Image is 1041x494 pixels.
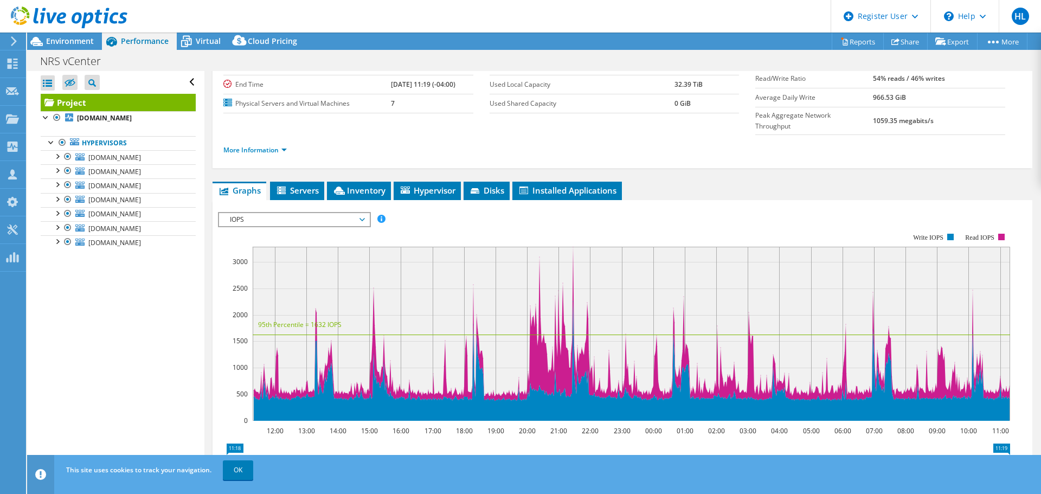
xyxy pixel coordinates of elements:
b: [DATE] 11:19 (-04:00) [391,80,455,89]
text: 21:00 [550,426,567,435]
span: Inventory [332,185,385,196]
text: 500 [236,389,248,399]
span: Virtual [196,36,221,46]
text: 01:00 [677,426,693,435]
span: Hypervisor [399,185,455,196]
a: Share [883,33,928,50]
text: 16:00 [393,426,409,435]
text: 23:00 [614,426,631,435]
a: [DOMAIN_NAME] [41,164,196,178]
label: Physical Servers and Virtual Machines [223,98,391,109]
text: 10:00 [960,426,977,435]
text: 04:00 [771,426,788,435]
text: 17:00 [425,426,441,435]
span: [DOMAIN_NAME] [88,195,141,204]
span: This site uses cookies to track your navigation. [66,465,211,474]
a: More Information [223,145,287,155]
span: [DOMAIN_NAME] [88,181,141,190]
text: 19:00 [487,426,504,435]
span: Graphs [218,185,261,196]
text: 09:00 [929,426,946,435]
text: 22:00 [582,426,599,435]
a: [DOMAIN_NAME] [41,178,196,193]
text: 3000 [233,257,248,266]
span: Servers [275,185,319,196]
a: Project [41,94,196,111]
text: 02:00 [708,426,725,435]
b: 32.39 TiB [674,80,703,89]
span: Environment [46,36,94,46]
label: End Time [223,79,391,90]
b: 0 GiB [674,99,691,108]
a: OK [223,460,253,480]
text: Write IOPS [913,234,943,241]
text: 0 [244,416,248,425]
a: More [977,33,1027,50]
text: 14:00 [330,426,346,435]
a: Export [927,33,978,50]
b: [DOMAIN_NAME] [77,113,132,123]
b: 54% reads / 46% writes [873,74,945,83]
text: 12:00 [267,426,284,435]
h1: NRS vCenter [35,55,118,67]
text: 07:00 [866,426,883,435]
a: [DOMAIN_NAME] [41,193,196,207]
label: Used Shared Capacity [490,98,674,109]
label: Average Daily Write [755,92,872,103]
b: 1059.35 megabits/s [873,116,934,125]
span: [DOMAIN_NAME] [88,153,141,162]
text: 05:00 [803,426,820,435]
a: Hypervisors [41,136,196,150]
span: HL [1012,8,1029,25]
span: [DOMAIN_NAME] [88,224,141,233]
a: [DOMAIN_NAME] [41,111,196,125]
text: 95th Percentile = 1632 IOPS [258,320,342,329]
a: [DOMAIN_NAME] [41,150,196,164]
b: 966.53 GiB [873,93,906,102]
span: [DOMAIN_NAME] [88,167,141,176]
text: 06:00 [834,426,851,435]
span: IOPS [224,213,364,226]
text: 03:00 [740,426,756,435]
a: Reports [832,33,884,50]
span: Installed Applications [518,185,616,196]
text: 11:00 [992,426,1009,435]
a: [DOMAIN_NAME] [41,221,196,235]
span: Performance [121,36,169,46]
text: 2500 [233,284,248,293]
label: Peak Aggregate Network Throughput [755,110,872,132]
label: Read/Write Ratio [755,73,872,84]
label: Used Local Capacity [490,79,674,90]
text: 08:00 [897,426,914,435]
text: Read IOPS [966,234,995,241]
svg: \n [944,11,954,21]
text: 00:00 [645,426,662,435]
text: 20:00 [519,426,536,435]
span: Disks [469,185,504,196]
text: 1000 [233,363,248,372]
span: [DOMAIN_NAME] [88,238,141,247]
span: [DOMAIN_NAME] [88,209,141,219]
text: 18:00 [456,426,473,435]
text: 1500 [233,336,248,345]
a: [DOMAIN_NAME] [41,207,196,221]
a: [DOMAIN_NAME] [41,235,196,249]
text: 13:00 [298,426,315,435]
span: Cloud Pricing [248,36,297,46]
text: 15:00 [361,426,378,435]
b: 7 [391,99,395,108]
text: 2000 [233,310,248,319]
